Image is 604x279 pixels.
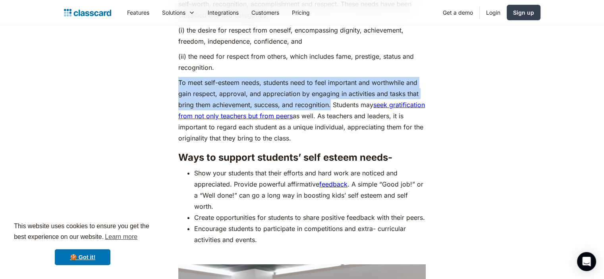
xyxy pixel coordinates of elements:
a: Pricing [286,4,316,21]
div: Solutions [162,8,185,17]
a: Features [121,4,156,21]
li: Create opportunities for students to share positive feedback with their peers. [194,212,426,223]
div: Solutions [156,4,201,21]
li: Show your students that their efforts and hard work are noticed and appreciated. Provide powerful... [194,167,426,212]
a: Integrations [201,4,245,21]
p: (ii) the need for respect from others, which includes fame, prestige, status and recognition. [178,51,426,73]
a: home [64,7,111,18]
p: To meet self-esteem needs, students need to feel important and worthwhile and gain respect, appro... [178,77,426,144]
p: ‍ [178,249,426,260]
a: learn more about cookies [104,231,139,243]
div: cookieconsent [6,214,159,273]
span: This website uses cookies to ensure you get the best experience on our website. [14,221,151,243]
div: Open Intercom Messenger [577,252,596,271]
p: (i) the desire for respect from oneself, encompassing dignity, achievement, freedom, independence... [178,25,426,47]
li: Encourage students to participate in competitions and extra- curricular activities and events. [194,223,426,245]
a: Customers [245,4,286,21]
a: Sign up [507,5,540,20]
h3: Ways to support students’ self esteem needs- [178,152,426,164]
a: Get a demo [436,4,479,21]
a: feedback [319,180,347,188]
a: dismiss cookie message [55,249,110,265]
a: Login [480,4,507,21]
div: Sign up [513,8,534,17]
